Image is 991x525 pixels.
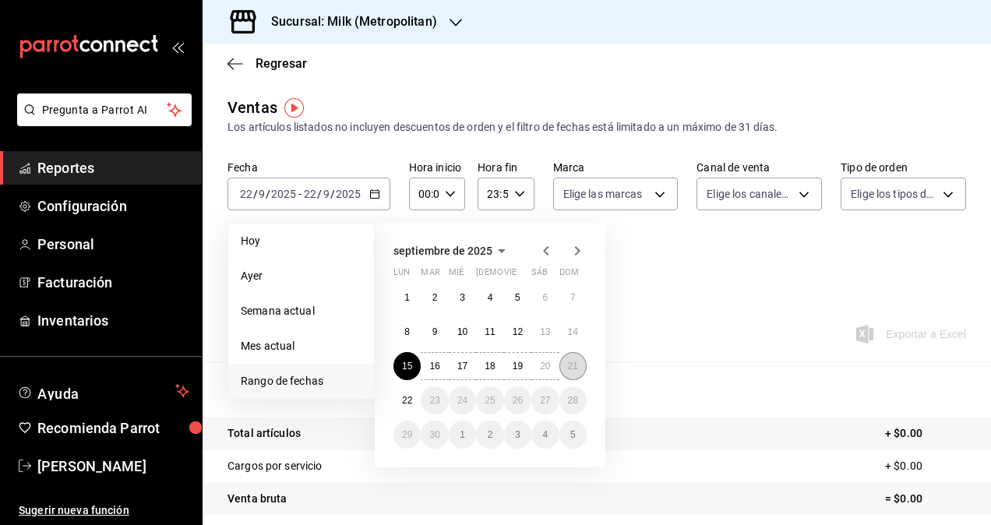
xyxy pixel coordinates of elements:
button: 11 de septiembre de 2025 [476,318,503,346]
span: Sugerir nueva función [19,502,189,519]
abbr: 8 de septiembre de 2025 [404,326,410,337]
img: Tooltip marker [284,98,304,118]
abbr: 5 de septiembre de 2025 [515,292,520,303]
button: 12 de septiembre de 2025 [504,318,531,346]
button: 7 de septiembre de 2025 [559,284,587,312]
abbr: 15 de septiembre de 2025 [402,361,412,372]
button: 21 de septiembre de 2025 [559,352,587,380]
button: 10 de septiembre de 2025 [449,318,476,346]
p: + $0.00 [885,425,966,442]
span: Elige los tipos de orden [851,186,937,202]
span: Personal [37,234,189,255]
abbr: 3 de octubre de 2025 [515,429,520,440]
button: 28 de septiembre de 2025 [559,386,587,414]
button: 17 de septiembre de 2025 [449,352,476,380]
span: / [330,188,335,200]
abbr: sábado [531,267,548,284]
label: Canal de venta [697,162,822,173]
span: Ayer [241,268,361,284]
abbr: 18 de septiembre de 2025 [485,361,495,372]
abbr: 21 de septiembre de 2025 [568,361,578,372]
button: 25 de septiembre de 2025 [476,386,503,414]
button: 6 de septiembre de 2025 [531,284,559,312]
abbr: 28 de septiembre de 2025 [568,395,578,406]
abbr: 1 de octubre de 2025 [460,429,465,440]
p: Venta bruta [227,491,287,507]
a: Pregunta a Parrot AI [11,113,192,129]
abbr: 11 de septiembre de 2025 [485,326,495,337]
abbr: 7 de septiembre de 2025 [570,292,576,303]
abbr: 24 de septiembre de 2025 [457,395,467,406]
button: 5 de octubre de 2025 [559,421,587,449]
span: Recomienda Parrot [37,418,189,439]
label: Fecha [227,162,390,173]
button: 4 de septiembre de 2025 [476,284,503,312]
input: ---- [335,188,361,200]
button: 3 de septiembre de 2025 [449,284,476,312]
button: Regresar [227,56,307,71]
abbr: 20 de septiembre de 2025 [540,361,550,372]
span: Mes actual [241,338,361,354]
button: 15 de septiembre de 2025 [393,352,421,380]
abbr: 1 de septiembre de 2025 [404,292,410,303]
span: septiembre de 2025 [393,245,492,257]
p: = $0.00 [885,491,966,507]
input: -- [323,188,330,200]
span: Regresar [256,56,307,71]
button: 27 de septiembre de 2025 [531,386,559,414]
abbr: 3 de septiembre de 2025 [460,292,465,303]
button: 24 de septiembre de 2025 [449,386,476,414]
span: Elige las marcas [563,186,643,202]
button: 3 de octubre de 2025 [504,421,531,449]
abbr: 17 de septiembre de 2025 [457,361,467,372]
span: Configuración [37,196,189,217]
label: Hora fin [478,162,534,173]
abbr: miércoles [449,267,464,284]
button: 20 de septiembre de 2025 [531,352,559,380]
button: 2 de septiembre de 2025 [421,284,448,312]
button: 26 de septiembre de 2025 [504,386,531,414]
abbr: viernes [504,267,517,284]
button: 4 de octubre de 2025 [531,421,559,449]
abbr: 19 de septiembre de 2025 [513,361,523,372]
button: 8 de septiembre de 2025 [393,318,421,346]
button: 30 de septiembre de 2025 [421,421,448,449]
span: Hoy [241,233,361,249]
button: 9 de septiembre de 2025 [421,318,448,346]
div: Ventas [227,96,277,119]
button: 14 de septiembre de 2025 [559,318,587,346]
abbr: 2 de septiembre de 2025 [432,292,438,303]
button: Pregunta a Parrot AI [17,93,192,126]
button: 5 de septiembre de 2025 [504,284,531,312]
span: / [266,188,270,200]
button: 22 de septiembre de 2025 [393,386,421,414]
span: / [253,188,258,200]
abbr: 12 de septiembre de 2025 [513,326,523,337]
span: Reportes [37,157,189,178]
input: -- [239,188,253,200]
input: -- [303,188,317,200]
button: 23 de septiembre de 2025 [421,386,448,414]
span: [PERSON_NAME] [37,456,189,477]
abbr: 2 de octubre de 2025 [488,429,493,440]
abbr: 26 de septiembre de 2025 [513,395,523,406]
abbr: 29 de septiembre de 2025 [402,429,412,440]
abbr: domingo [559,267,579,284]
button: 1 de septiembre de 2025 [393,284,421,312]
span: / [317,188,322,200]
abbr: lunes [393,267,410,284]
button: 13 de septiembre de 2025 [531,318,559,346]
abbr: 23 de septiembre de 2025 [429,395,439,406]
button: 18 de septiembre de 2025 [476,352,503,380]
abbr: 6 de septiembre de 2025 [542,292,548,303]
abbr: 4 de octubre de 2025 [542,429,548,440]
span: Elige los canales de venta [707,186,793,202]
span: Inventarios [37,310,189,331]
p: Total artículos [227,425,301,442]
input: -- [258,188,266,200]
button: 2 de octubre de 2025 [476,421,503,449]
button: septiembre de 2025 [393,241,511,260]
abbr: 22 de septiembre de 2025 [402,395,412,406]
abbr: 13 de septiembre de 2025 [540,326,550,337]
